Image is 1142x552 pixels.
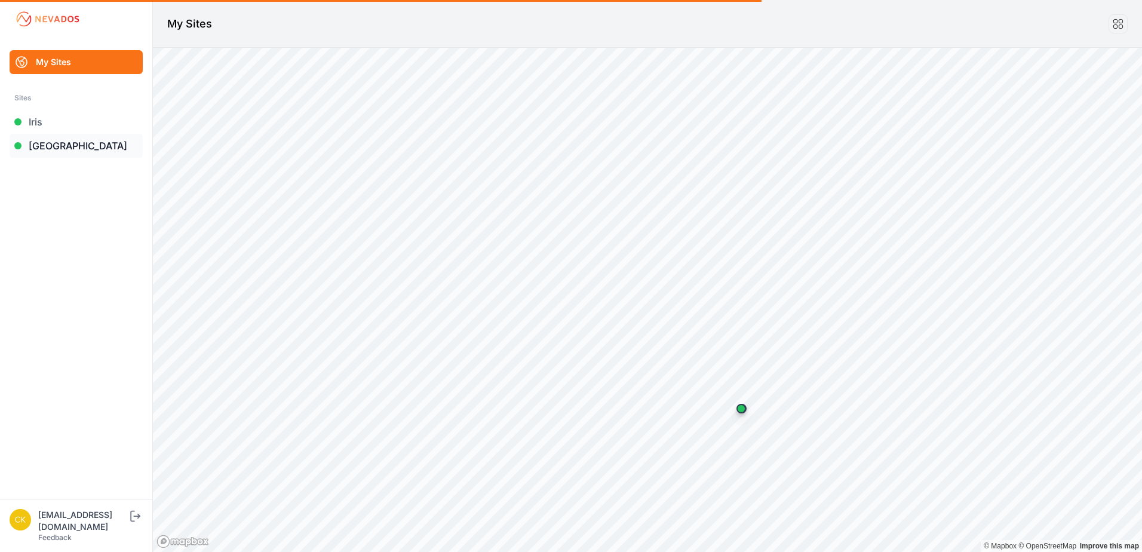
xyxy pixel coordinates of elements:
a: Mapbox logo [156,535,209,548]
img: ckent@prim.com [10,509,31,530]
canvas: Map [153,48,1142,552]
img: Nevados [14,10,81,29]
a: Iris [10,110,143,134]
h1: My Sites [167,16,212,32]
div: Sites [14,91,138,105]
a: OpenStreetMap [1018,542,1076,550]
a: [GEOGRAPHIC_DATA] [10,134,143,158]
a: Feedback [38,533,72,542]
div: [EMAIL_ADDRESS][DOMAIN_NAME] [38,509,128,533]
a: My Sites [10,50,143,74]
a: Map feedback [1080,542,1139,550]
div: Map marker [729,397,753,421]
a: Mapbox [984,542,1017,550]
